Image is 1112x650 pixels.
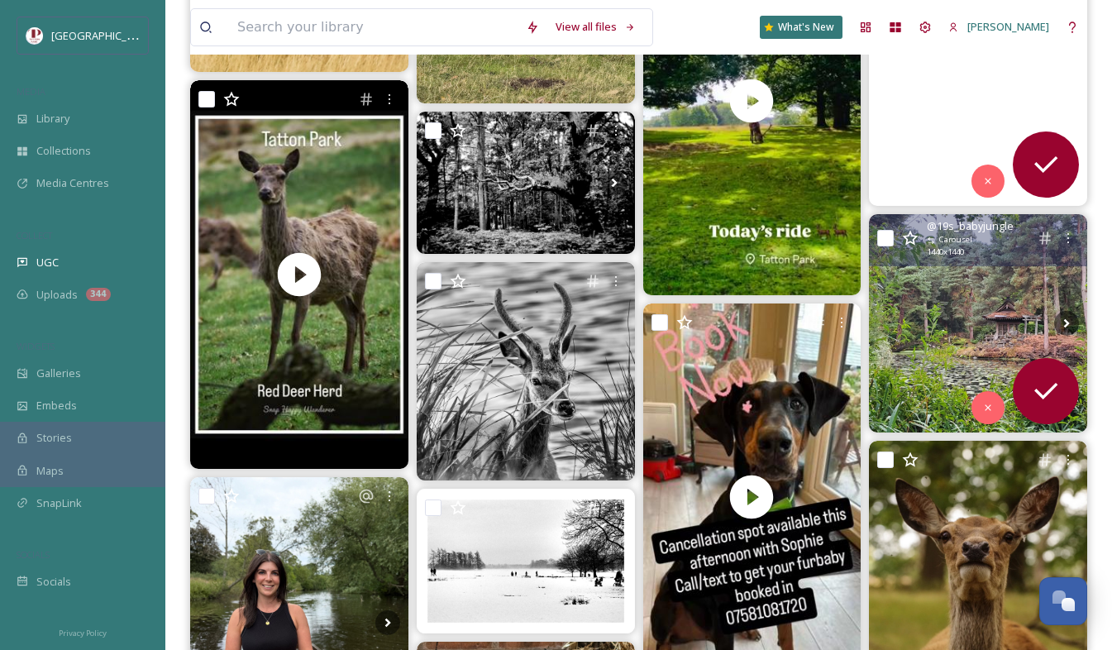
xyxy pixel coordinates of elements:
[51,27,156,43] span: [GEOGRAPHIC_DATA]
[36,111,69,127] span: Library
[17,229,52,241] span: COLLECT
[927,218,1014,234] span: @ 19s_babyjungle
[17,340,55,352] span: WIDGETS
[36,366,81,381] span: Galleries
[1039,577,1087,625] button: Open Chat
[927,246,964,258] span: 1440 x 1440
[36,574,71,590] span: Socials
[547,11,644,43] a: View all files
[229,9,518,45] input: Search your library
[760,16,842,39] a: What's New
[59,622,107,642] a: Privacy Policy
[967,19,1049,34] span: [PERSON_NAME]
[17,85,45,98] span: MEDIA
[17,548,50,561] span: SOCIALS
[26,27,43,44] img: download%20(5).png
[417,112,635,254] img: Walking around Tatton Park. Camera: Miranda FV Film: agfaphoto apx 400 Developed: Pyro-510 #miran...
[190,80,408,468] video: Managed to get quite close to the red deer herd at Tatton park, Cheshire. #tattonpark #chesire #d...
[939,234,972,246] span: Carousel
[59,628,107,638] span: Privacy Policy
[36,430,72,446] span: Stories
[36,287,78,303] span: Uploads
[36,398,77,413] span: Embeds
[86,288,111,301] div: 344
[36,143,91,159] span: Collections
[36,175,109,191] span: Media Centres
[36,463,64,479] span: Maps
[940,11,1057,43] a: [PERSON_NAME]
[417,489,635,633] img: Misty Frolic - Tatton Park #travelphotography #noiretblanc #instagram #monochromephotography #ana...
[36,255,59,270] span: UGC
[417,262,635,480] img: Young stag with simple antlers - a brocket if the info I found is correct! #reddeer #wildlifephot...
[190,80,408,468] img: thumbnail
[869,214,1087,433] img: Visited #tattonpark at the weekend. Absolutely loved and was inspired by the Japanese garden. The...
[36,495,82,511] span: SnapLink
